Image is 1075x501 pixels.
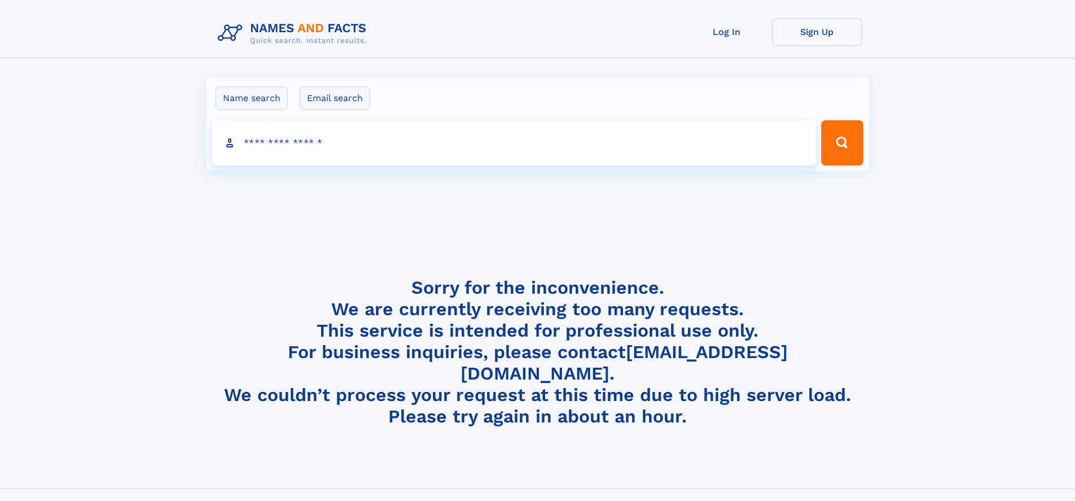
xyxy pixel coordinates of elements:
[772,18,862,46] a: Sign Up
[216,86,288,110] label: Name search
[460,341,788,384] a: [EMAIL_ADDRESS][DOMAIN_NAME]
[682,18,772,46] a: Log In
[300,86,370,110] label: Email search
[212,120,817,165] input: search input
[213,277,862,428] h4: Sorry for the inconvenience. We are currently receiving too many requests. This service is intend...
[821,120,863,165] button: Search Button
[213,18,376,49] img: Logo Names and Facts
